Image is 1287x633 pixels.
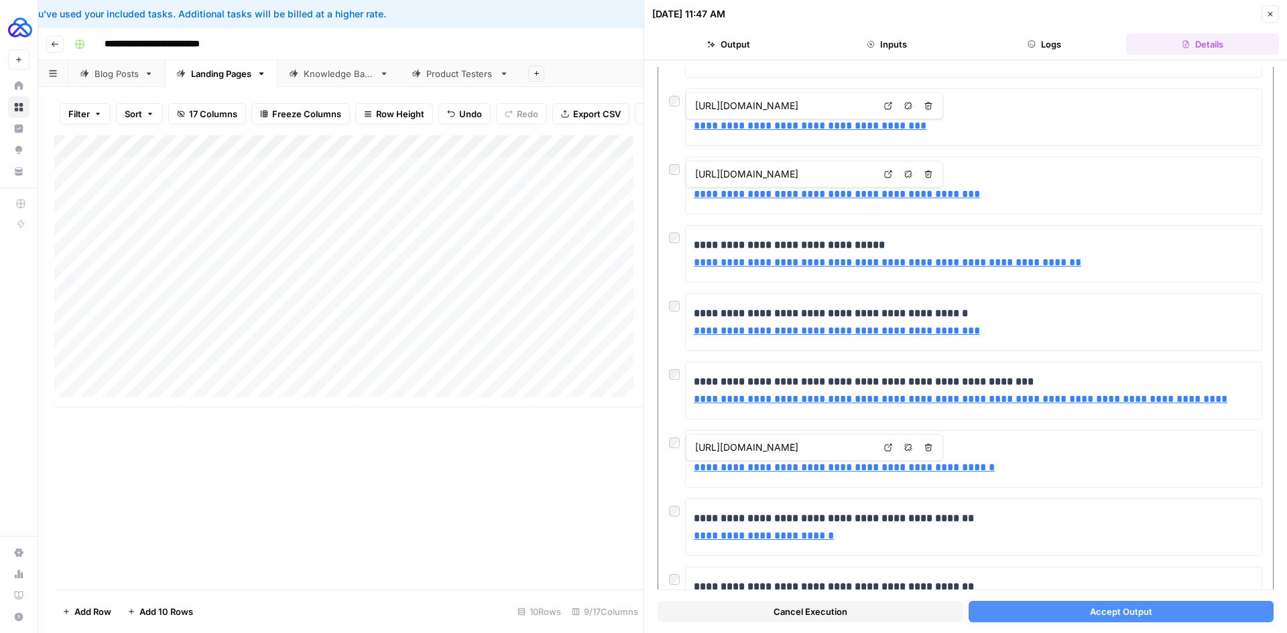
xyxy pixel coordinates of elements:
span: Redo [517,107,538,121]
img: AUQ Logo [8,15,32,40]
span: Filter [68,107,90,121]
button: Sort [116,103,163,125]
button: Undo [438,103,491,125]
button: Logs [969,33,1121,55]
span: 17 Columns [189,107,237,121]
a: Browse [8,96,29,118]
button: Row Height [355,103,433,125]
button: Filter [60,103,111,125]
button: Inputs [810,33,963,55]
button: Freeze Columns [251,103,350,125]
button: Redo [496,103,547,125]
button: 17 Columns [168,103,246,125]
a: Learning Hub [8,585,29,606]
a: Home [8,75,29,96]
a: Knowledge Base [278,60,400,87]
a: Settings [8,542,29,563]
div: Landing Pages [191,67,251,80]
a: Product Testers [400,60,520,87]
div: You've used your included tasks. Additional tasks will be billed at a higher rate. [11,7,780,21]
button: Export CSV [552,103,629,125]
a: Landing Pages [165,60,278,87]
span: Freeze Columns [272,107,341,121]
span: Row Height [376,107,424,121]
a: Your Data [8,161,29,182]
button: Cancel Execution [658,601,963,622]
a: Usage [8,563,29,585]
span: Cancel Execution [774,605,847,618]
span: Add 10 Rows [139,605,193,618]
div: Product Testers [426,67,494,80]
button: Help + Support [8,606,29,628]
a: Opportunities [8,139,29,161]
div: Knowledge Base [304,67,374,80]
div: [DATE] 11:47 AM [652,7,725,21]
span: Undo [459,107,482,121]
a: Insights [8,118,29,139]
div: Blog Posts [95,67,139,80]
div: 10 Rows [512,601,566,622]
span: Add Row [74,605,111,618]
button: Output [652,33,805,55]
button: Accept Output [969,601,1274,622]
span: Export CSV [573,107,621,121]
button: Add Row [54,601,119,622]
span: Sort [125,107,142,121]
span: Accept Output [1090,605,1152,618]
button: Workspace: AUQ [8,11,29,44]
button: Add 10 Rows [119,601,201,622]
button: Details [1126,33,1279,55]
a: Blog Posts [68,60,165,87]
div: 9/17 Columns [566,601,643,622]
